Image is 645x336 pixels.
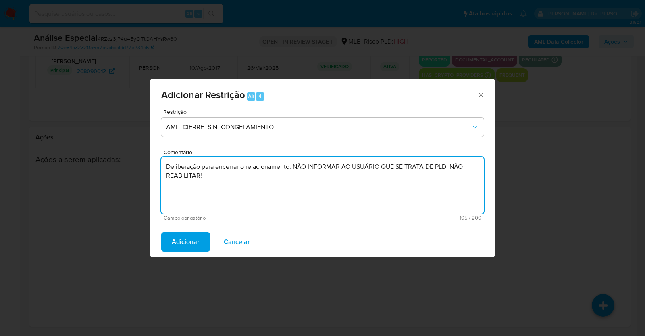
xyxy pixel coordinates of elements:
span: Máximo de 200 caracteres [322,215,481,220]
button: Fechar a janela [477,91,484,98]
span: Alt [248,92,254,100]
span: Campo obrigatório [164,215,322,221]
span: Cancelar [224,233,250,251]
button: Restriction [161,118,484,137]
button: Cancelar [213,232,260,252]
span: Comentário [164,149,486,155]
button: Adicionar [161,232,210,252]
span: Restrição [163,109,486,115]
span: 4 [258,92,262,100]
span: AML_CIERRE_SIN_CONGELAMIENTO [166,123,471,131]
span: Adicionar Restrição [161,88,245,102]
textarea: Deliberação para encerrar o relacionamento. NÃO INFORMAR AO USUÁRIO QUE SE TRATA DE PLD. NÃO REAB... [161,157,484,214]
span: Adicionar [172,233,200,251]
